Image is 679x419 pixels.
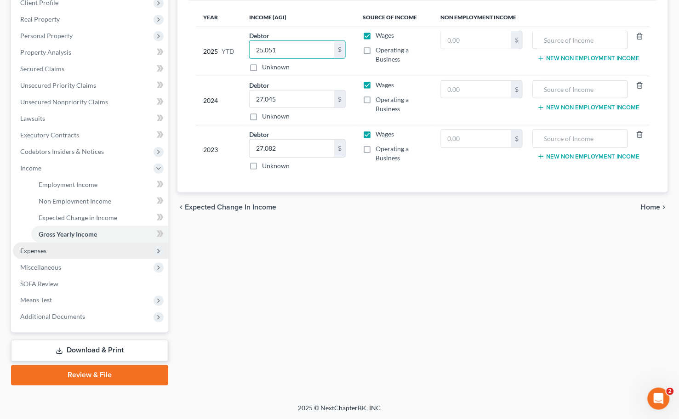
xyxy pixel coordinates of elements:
[177,204,276,211] button: chevron_left Expected Change in Income
[537,153,640,160] button: New Non Employment Income
[196,8,242,27] th: Year
[537,55,640,62] button: New Non Employment Income
[538,31,623,49] input: Source of Income
[667,388,674,395] span: 2
[511,130,522,147] div: $
[13,44,168,61] a: Property Analysis
[441,31,511,49] input: 0.00
[20,114,45,122] span: Lawsuits
[250,140,334,157] input: 0.00
[20,65,64,73] span: Secured Claims
[20,147,104,155] span: Codebtors Insiders & Notices
[20,313,85,321] span: Additional Documents
[242,8,355,27] th: Income (AGI)
[334,41,345,58] div: $
[20,15,60,23] span: Real Property
[441,130,511,147] input: 0.00
[262,112,290,121] label: Unknown
[20,164,41,172] span: Income
[262,161,290,170] label: Unknown
[376,46,409,63] span: Operating a Business
[250,41,334,58] input: 0.00
[31,226,168,243] a: Gross Yearly Income
[20,263,61,271] span: Miscellaneous
[648,388,670,410] iframe: Intercom live chat
[31,209,168,226] a: Expected Change in Income
[13,61,168,77] a: Secured Claims
[538,130,623,147] input: Source of Income
[39,181,97,188] span: Employment Income
[39,197,111,205] span: Non Employment Income
[537,104,640,111] button: New Non Employment Income
[376,130,394,138] span: Wages
[334,140,345,157] div: $
[13,127,168,143] a: Executory Contracts
[641,204,661,211] span: Home
[31,176,168,193] a: Employment Income
[20,131,79,139] span: Executory Contracts
[20,280,58,288] span: SOFA Review
[538,81,623,98] input: Source of Income
[222,47,234,56] span: YTD
[20,296,52,304] span: Means Test
[376,145,409,162] span: Operating a Business
[20,247,46,255] span: Expenses
[185,204,276,211] span: Expected Change in Income
[20,98,108,106] span: Unsecured Nonpriority Claims
[39,230,97,238] span: Gross Yearly Income
[441,81,511,98] input: 0.00
[20,32,73,40] span: Personal Property
[203,80,234,121] div: 2024
[20,48,71,56] span: Property Analysis
[376,81,394,89] span: Wages
[20,81,96,89] span: Unsecured Priority Claims
[39,214,117,221] span: Expected Change in Income
[376,31,394,39] span: Wages
[13,276,168,292] a: SOFA Review
[511,81,522,98] div: $
[262,62,290,72] label: Unknown
[13,94,168,110] a: Unsecured Nonpriority Claims
[511,31,522,49] div: $
[249,80,269,90] label: Debtor
[334,91,345,108] div: $
[31,193,168,209] a: Non Employment Income
[203,130,234,170] div: 2023
[13,110,168,127] a: Lawsuits
[11,365,168,385] a: Review & File
[434,8,650,27] th: Non Employment Income
[250,91,334,108] input: 0.00
[11,340,168,362] a: Download & Print
[177,204,185,211] i: chevron_left
[376,96,409,113] span: Operating a Business
[661,204,668,211] i: chevron_right
[13,77,168,94] a: Unsecured Priority Claims
[249,31,269,40] label: Debtor
[355,8,434,27] th: Source of Income
[203,31,234,72] div: 2025
[641,204,668,211] button: Home chevron_right
[249,130,269,139] label: Debtor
